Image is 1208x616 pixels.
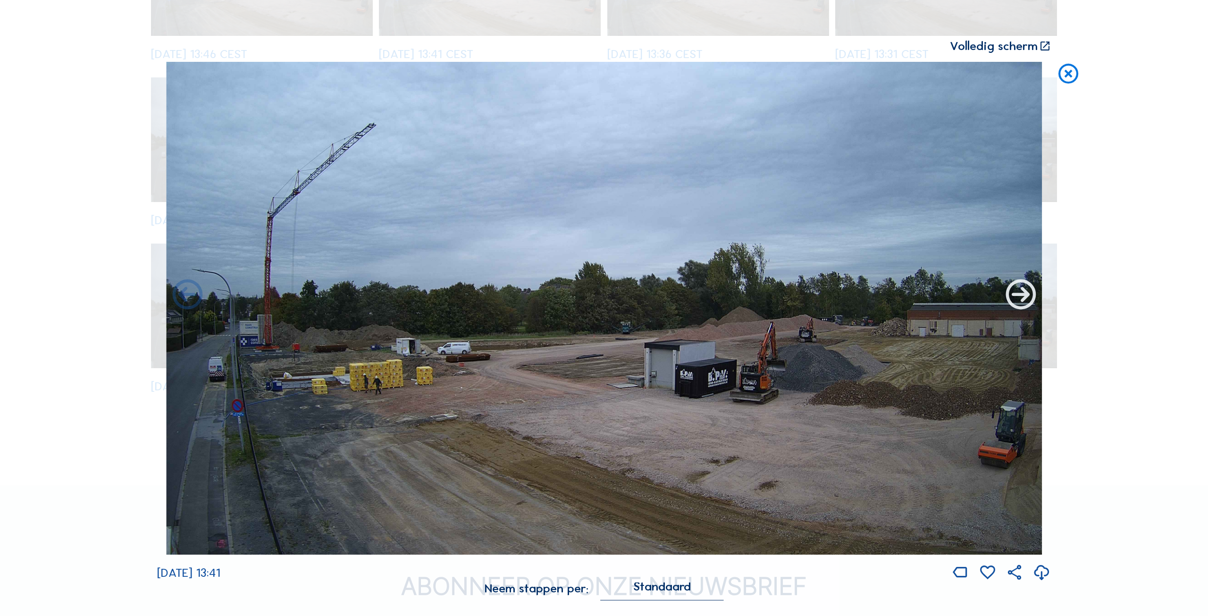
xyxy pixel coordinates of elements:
img: Image [166,62,1042,555]
i: Back [1003,278,1039,314]
i: Forward [169,278,205,314]
span: [DATE] 13:41 [157,565,220,580]
div: Neem stappen per: [485,582,588,594]
div: Standaard [600,582,723,600]
div: Volledig scherm [950,40,1038,52]
div: Standaard [633,582,691,591]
